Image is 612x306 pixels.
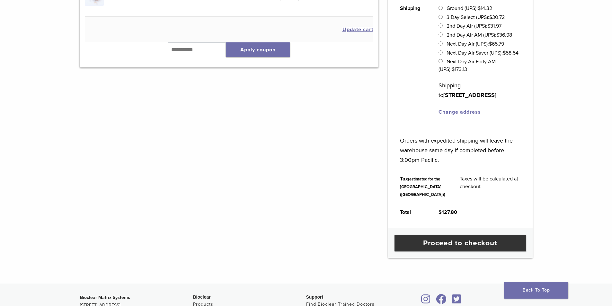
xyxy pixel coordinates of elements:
span: Support [306,294,324,300]
th: Total [393,203,431,221]
strong: Bioclear Matrix Systems [80,295,130,300]
bdi: 31.97 [487,23,501,29]
bdi: 58.54 [503,50,519,56]
span: $ [489,41,492,47]
label: Next Day Air Early AM (UPS): [439,58,495,73]
p: Shipping to . [439,81,520,100]
label: 2nd Day Air AM (UPS): [447,32,512,38]
bdi: 173.13 [452,66,467,73]
strong: [STREET_ADDRESS] [443,92,496,99]
label: Ground (UPS): [447,5,492,12]
a: Bioclear [419,298,433,304]
bdi: 36.98 [496,32,512,38]
label: 3 Day Select (UPS): [447,14,505,21]
button: Update cart [342,27,373,32]
label: 2nd Day Air (UPS): [447,23,501,29]
bdi: 30.72 [489,14,505,21]
a: Bioclear [434,298,449,304]
span: $ [478,5,481,12]
span: $ [489,14,492,21]
p: Orders with expedited shipping will leave the warehouse same day if completed before 3:00pm Pacific. [400,126,520,165]
a: Proceed to checkout [395,235,526,251]
td: Taxes will be calculated at checkout [453,170,528,203]
label: Next Day Air Saver (UPS): [447,50,519,56]
a: Change address [439,109,481,115]
button: Apply coupon [226,42,290,57]
small: (estimated for the [GEOGRAPHIC_DATA] ([GEOGRAPHIC_DATA])) [400,177,445,197]
bdi: 14.32 [478,5,492,12]
th: Tax [393,170,453,203]
label: Next Day Air (UPS): [447,41,504,47]
a: Back To Top [504,282,568,299]
bdi: 127.80 [439,209,457,215]
span: $ [452,66,455,73]
span: $ [503,50,506,56]
span: Bioclear [193,294,211,300]
span: $ [496,32,499,38]
span: $ [439,209,442,215]
a: Bioclear [450,298,464,304]
span: $ [487,23,490,29]
bdi: 65.79 [489,41,504,47]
